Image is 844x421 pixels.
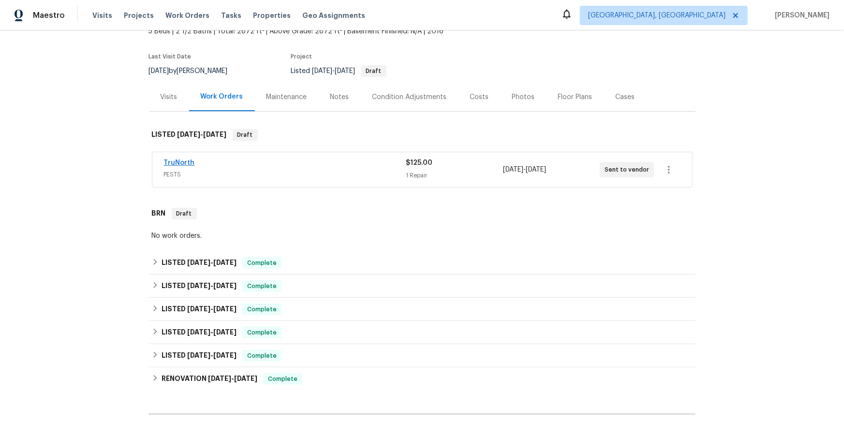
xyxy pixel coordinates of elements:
[264,374,301,384] span: Complete
[362,68,385,74] span: Draft
[526,166,546,173] span: [DATE]
[164,170,406,179] span: PESTS
[335,68,355,74] span: [DATE]
[178,131,201,138] span: [DATE]
[503,166,523,173] span: [DATE]
[616,92,635,102] div: Cases
[213,259,237,266] span: [DATE]
[187,305,210,312] span: [DATE]
[187,282,237,289] span: -
[213,305,237,312] span: [DATE]
[372,92,447,102] div: Condition Adjustments
[162,257,237,269] h6: LISTED
[512,92,535,102] div: Photos
[187,329,210,335] span: [DATE]
[187,282,210,289] span: [DATE]
[243,258,281,268] span: Complete
[330,92,349,102] div: Notes
[152,231,693,241] div: No work orders.
[149,298,696,321] div: LISTED [DATE]-[DATE]Complete
[558,92,592,102] div: Floor Plans
[187,259,237,266] span: -
[291,68,386,74] span: Listed
[149,198,696,229] div: BRN Draft
[201,92,243,102] div: Work Orders
[162,327,237,338] h6: LISTED
[406,171,503,180] div: 1 Repair
[152,208,166,219] h6: BRN
[149,275,696,298] div: LISTED [DATE]-[DATE]Complete
[165,11,209,20] span: Work Orders
[771,11,829,20] span: [PERSON_NAME]
[178,131,227,138] span: -
[204,131,227,138] span: [DATE]
[243,305,281,314] span: Complete
[208,375,257,382] span: -
[234,375,257,382] span: [DATE]
[267,92,307,102] div: Maintenance
[187,329,237,335] span: -
[149,321,696,344] div: LISTED [DATE]-[DATE]Complete
[149,119,696,150] div: LISTED [DATE]-[DATE]Draft
[312,68,333,74] span: [DATE]
[302,11,365,20] span: Geo Assignments
[605,165,653,174] span: Sent to vendor
[164,160,195,166] a: TruNorth
[161,92,178,102] div: Visits
[162,373,257,385] h6: RENOVATION
[243,351,281,361] span: Complete
[152,129,227,141] h6: LISTED
[312,68,355,74] span: -
[588,11,726,20] span: [GEOGRAPHIC_DATA], [GEOGRAPHIC_DATA]
[187,305,237,312] span: -
[149,27,500,36] span: 5 Beds | 2 1/2 Baths | Total: 2872 ft² | Above Grade: 2872 ft² | Basement Finished: N/A | 2016
[213,352,237,359] span: [DATE]
[406,160,433,166] span: $125.00
[213,282,237,289] span: [DATE]
[173,209,196,218] span: Draft
[187,352,210,359] span: [DATE]
[162,280,237,292] h6: LISTED
[33,11,65,20] span: Maestro
[149,68,169,74] span: [DATE]
[162,304,237,315] h6: LISTED
[221,12,241,19] span: Tasks
[187,259,210,266] span: [DATE]
[149,367,696,391] div: RENOVATION [DATE]-[DATE]Complete
[149,65,239,77] div: by [PERSON_NAME]
[149,344,696,367] div: LISTED [DATE]-[DATE]Complete
[149,251,696,275] div: LISTED [DATE]-[DATE]Complete
[503,165,546,174] span: -
[162,350,237,362] h6: LISTED
[124,11,154,20] span: Projects
[470,92,489,102] div: Costs
[243,328,281,337] span: Complete
[213,329,237,335] span: [DATE]
[149,54,192,59] span: Last Visit Date
[234,130,257,140] span: Draft
[208,375,231,382] span: [DATE]
[253,11,291,20] span: Properties
[187,352,237,359] span: -
[92,11,112,20] span: Visits
[291,54,312,59] span: Project
[243,281,281,291] span: Complete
